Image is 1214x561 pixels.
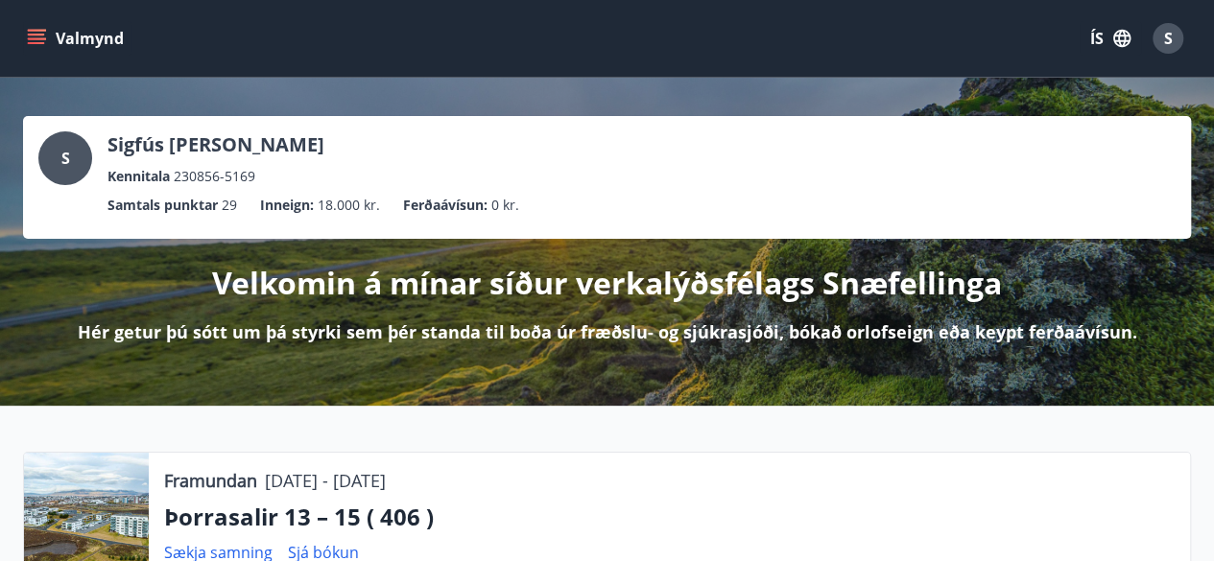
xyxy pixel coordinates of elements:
[164,501,1175,533] p: Þorrasalir 13 – 15 ( 406 )
[107,195,218,216] p: Samtals punktar
[174,166,255,187] span: 230856-5169
[265,468,386,493] p: [DATE] - [DATE]
[107,166,170,187] p: Kennitala
[1164,28,1173,49] span: S
[1145,15,1191,61] button: S
[212,262,1002,304] p: Velkomin á mínar síður verkalýðsfélags Snæfellinga
[318,195,380,216] span: 18.000 kr.
[403,195,488,216] p: Ferðaávísun :
[164,468,257,493] p: Framundan
[222,195,237,216] span: 29
[260,195,314,216] p: Inneign :
[61,148,70,169] span: S
[491,195,519,216] span: 0 kr.
[1080,21,1141,56] button: ÍS
[23,21,131,56] button: menu
[107,131,324,158] p: Sigfús [PERSON_NAME]
[78,319,1137,344] p: Hér getur þú sótt um þá styrki sem þér standa til boða úr fræðslu- og sjúkrasjóði, bókað orlofsei...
